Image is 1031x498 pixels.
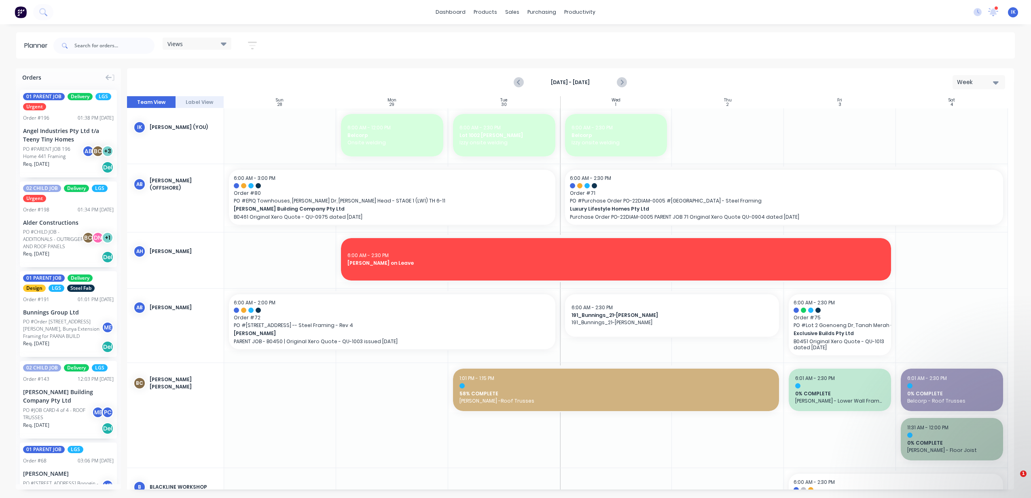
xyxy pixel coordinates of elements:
span: Req. [DATE] [23,340,49,347]
span: 6:00 AM - 12:00 PM [347,124,391,131]
span: 6:00 AM - 2:30 PM [572,124,613,131]
div: 30 [501,103,507,107]
div: 01:38 PM [DATE] [78,114,114,122]
span: Belcorp [572,132,661,139]
div: Planner [24,41,52,51]
div: Alder Constructions [23,218,114,227]
button: Week [953,75,1005,89]
span: PO # Lot 2 Goenoeng Dr, Tanah Merah - Steel Framing [794,322,886,329]
div: 01:01 PM [DATE] [78,296,114,303]
div: Sat [948,98,955,103]
div: [PERSON_NAME] (You) [150,124,217,131]
span: Order # 80 [234,190,550,197]
div: [PERSON_NAME] [150,248,217,255]
span: 02 CHILD JOB [23,364,61,371]
span: Views [167,40,183,48]
div: Order # 196 [23,114,49,122]
span: Order # 75 [794,314,886,321]
span: 6:01 AM - 2:30 PM [907,375,947,382]
span: Orders [22,73,41,82]
span: Order # 71 [570,190,998,197]
button: Team View [127,96,176,108]
span: Order # 72 [234,314,550,321]
span: 191_Bunnings_21-[PERSON_NAME] [572,319,773,326]
div: Bunnings Group Ltd [23,308,114,317]
a: dashboard [432,6,470,18]
span: Delivery [64,185,89,192]
span: LGS [49,285,64,292]
span: Belcorp [347,132,437,139]
div: ME [102,479,114,492]
p: B0451 Original Xero Quote - QU-1013 dated [DATE] [794,338,886,350]
span: [PERSON_NAME] [234,330,519,337]
div: Wed [612,98,620,103]
img: Factory [15,6,27,18]
div: [PERSON_NAME] [PERSON_NAME] [150,376,217,390]
span: 6:00 AM - 2:00 PM [234,299,275,306]
div: 3 [838,103,841,107]
span: [PERSON_NAME] Building Company Pty Ltd [234,205,519,213]
div: 01:34 PM [DATE] [78,206,114,213]
div: sales [501,6,523,18]
div: Del [102,422,114,435]
div: PO #Order [STREET_ADDRESS][PERSON_NAME], Bunya Extension Framing for PAANA BUILD [23,318,104,340]
span: 6:00 AM - 2:30 PM [794,299,835,306]
span: LGS [92,185,108,192]
span: Onsite welding [347,139,437,146]
span: 6:00 AM - 2:30 PM [459,124,501,131]
span: Req. [DATE] [23,160,49,168]
span: Delivery [64,364,89,371]
span: 0% COMPLETE [907,390,997,397]
div: Sun [276,98,284,103]
span: Exclusive Builds Pty Ltd [794,330,877,337]
div: PO #JOB CARD 4 of 4 - ROOF TRUSSES [23,407,94,421]
span: Luxury Lifestyle Homes Pty Ltd [570,205,955,213]
strong: [DATE] - [DATE] [530,79,611,86]
div: [PERSON_NAME] (OFFSHORE) [150,177,217,192]
span: 6:00 AM - 3:00 PM [234,175,275,181]
span: Req. [DATE] [23,250,49,257]
div: AB [133,178,146,190]
div: 1 [615,103,616,107]
div: Order # 191 [23,296,49,303]
span: 6:00 AM - 2:30 PM [347,252,389,259]
span: Delivery [68,93,93,100]
span: LGS [95,93,111,100]
input: Search for orders... [74,38,155,54]
div: 03:06 PM [DATE] [78,457,114,464]
span: Belcorp - Roof Trusses [907,397,997,405]
div: ME [102,321,114,333]
div: Fri [837,98,842,103]
div: 28 [277,103,282,107]
span: PO # [STREET_ADDRESS] -- Steel Framing - Rev 4 [234,322,550,329]
span: PO # Purchase Order PO-22DIAM-0005 #[GEOGRAPHIC_DATA] - Steel Framing [570,197,998,205]
span: [PERSON_NAME] -Roof Trusses [459,397,773,405]
div: DN [92,232,104,244]
div: AH [133,245,146,257]
span: 01 PARENT JOB [23,93,65,100]
div: purchasing [523,6,560,18]
div: [PERSON_NAME] Building Company Pty Ltd [23,388,114,405]
div: Mon [387,98,396,103]
span: IK [1011,8,1016,16]
span: 6:00 AM - 2:30 PM [572,304,613,311]
div: Order # 143 [23,376,49,383]
div: BC [92,145,104,157]
span: Lot 1002 [PERSON_NAME] [459,132,549,139]
span: [PERSON_NAME] - Lower Wall Frames [795,397,885,405]
div: Del [102,251,114,263]
div: Order # 198 [23,206,49,213]
div: Del [102,161,114,173]
div: ME [92,406,104,418]
div: products [470,6,501,18]
span: Izzy onsite welding [572,139,661,146]
span: Urgent [23,195,46,202]
iframe: Intercom live chat [1003,471,1023,490]
div: BLACKLINE WORKSHOP [150,483,217,491]
button: Label View [176,96,224,108]
div: 12:03 PM [DATE] [78,376,114,383]
div: Week [957,78,994,87]
p: Purchase Order PO-22DIAM-0005 PARENT JOB 71 Original Xero Quote QU-0904 dated [DATE] [570,214,998,220]
div: 2 [726,103,729,107]
span: Izzy onsite welding [459,139,549,146]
